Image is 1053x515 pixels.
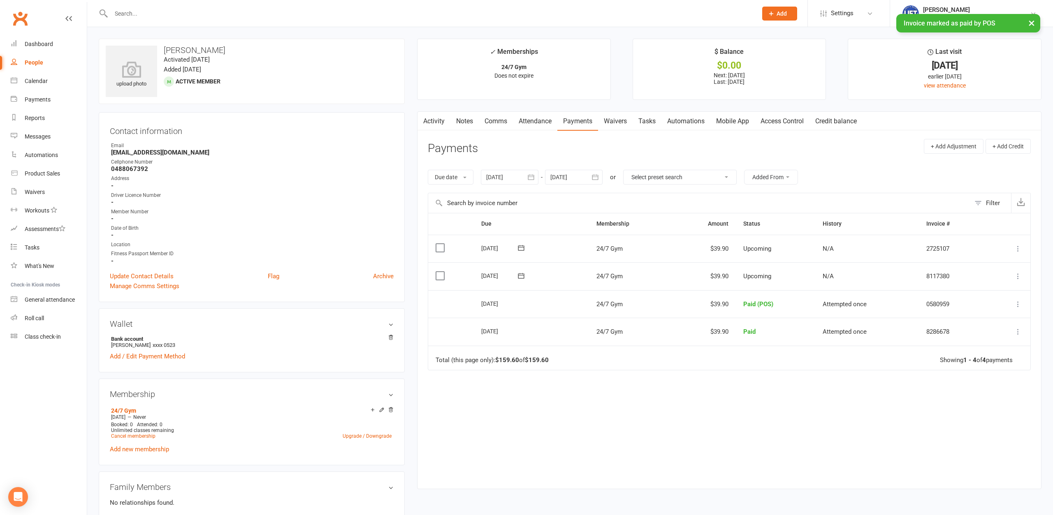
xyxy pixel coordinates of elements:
a: Automations [661,112,710,131]
div: Address [111,175,394,182]
div: [DATE] [481,325,519,337]
td: $39.90 [673,290,736,318]
a: 24/7 Gym [111,407,136,414]
span: Never [133,414,146,420]
button: Due date [428,170,473,185]
th: Membership [589,213,673,234]
th: Due [474,213,589,234]
a: Manage Comms Settings [110,281,179,291]
div: Invoice marked as paid by POS [896,14,1040,32]
div: $ Balance [714,46,744,61]
a: Payments [557,112,598,131]
span: Upcoming [743,245,771,252]
div: upload photo [106,61,157,88]
div: Last visit [928,46,962,61]
strong: - [111,231,394,239]
a: Dashboard [11,35,87,53]
h3: Payments [428,142,478,155]
div: Open Intercom Messenger [8,487,28,507]
i: ✓ [490,48,495,56]
span: 24/7 Gym [596,273,623,280]
a: Cancel membership [111,433,155,439]
div: earlier [DATE] [856,72,1034,81]
div: Messages [25,133,51,140]
time: Activated [DATE] [164,56,210,63]
button: Added From [744,170,798,185]
a: Class kiosk mode [11,328,87,346]
td: $39.90 [673,262,736,290]
div: Memberships [490,46,538,62]
div: Showing of payments [940,357,1013,364]
td: 0580959 [919,290,986,318]
div: Member Number [111,208,394,216]
a: Waivers [11,183,87,201]
h3: [PERSON_NAME] [106,46,398,55]
span: Attended: 0 [137,422,162,427]
strong: 0488067392 [111,165,394,173]
strong: Bank account [111,336,390,342]
div: Location [111,241,394,249]
div: $0.00 [640,61,819,70]
div: Launceston Institute Of Fitness & Training [923,14,1030,21]
div: Assessments [25,226,65,232]
span: Add [777,10,787,17]
div: Product Sales [25,170,60,177]
div: What's New [25,263,54,269]
div: Filter [986,198,1000,208]
span: Active member [176,78,220,85]
strong: $159.60 [495,356,519,364]
a: Upgrade / Downgrade [343,433,392,439]
td: 2725107 [919,235,986,263]
li: [PERSON_NAME] [110,335,394,349]
strong: [EMAIL_ADDRESS][DOMAIN_NAME] [111,149,394,156]
div: Roll call [25,315,44,321]
span: 24/7 Gym [596,300,623,308]
a: Assessments [11,220,87,238]
a: Reports [11,109,87,127]
a: Archive [373,271,394,281]
span: Unlimited classes remaining [111,427,174,433]
th: Invoice # [919,213,986,234]
div: — [109,414,394,420]
span: N/A [823,273,834,280]
div: [DATE] [856,61,1034,70]
a: Flag [268,271,279,281]
strong: - [111,215,394,222]
div: Total (this page only): of [436,357,549,364]
time: Added [DATE] [164,66,201,73]
a: Automations [11,146,87,164]
a: People [11,53,87,72]
span: Paid [743,328,756,335]
h3: Wallet [110,319,394,328]
span: Paid (POS) [743,300,773,308]
a: Roll call [11,309,87,328]
a: Payments [11,90,87,109]
strong: 1 - 4 [963,356,976,364]
a: What's New [11,257,87,275]
div: People [25,59,43,66]
span: [DATE] [111,414,125,420]
a: Tasks [633,112,661,131]
a: Comms [479,112,513,131]
a: Credit balance [809,112,863,131]
a: Calendar [11,72,87,90]
td: 8286678 [919,318,986,346]
div: Class check-in [25,333,61,340]
a: Workouts [11,201,87,220]
button: + Add Credit [986,139,1031,154]
span: Attempted once [823,300,867,308]
th: Amount [673,213,736,234]
span: 24/7 Gym [596,328,623,335]
strong: 24/7 Gym [501,64,526,70]
a: Tasks [11,238,87,257]
a: Product Sales [11,164,87,183]
div: Waivers [25,189,45,195]
div: Email [111,142,394,150]
h3: Family Members [110,483,394,492]
img: thumb_image1711312309.png [902,5,919,22]
a: General attendance kiosk mode [11,291,87,309]
span: Attempted once [823,328,867,335]
span: Does not expire [494,72,533,79]
a: view attendance [924,82,966,89]
td: 8117380 [919,262,986,290]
